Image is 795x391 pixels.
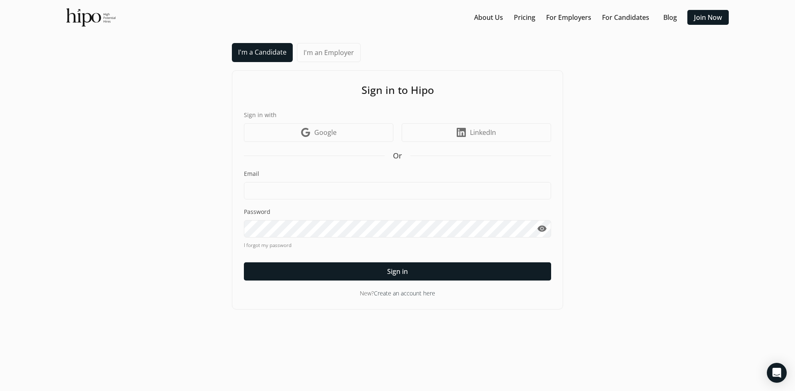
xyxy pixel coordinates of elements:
span: Or [393,150,402,161]
a: About Us [474,12,503,22]
span: visibility [537,224,547,234]
a: I'm a Candidate [232,43,293,62]
a: Pricing [514,12,535,22]
a: LinkedIn [402,123,551,142]
a: Join Now [694,12,722,22]
button: visibility [532,220,551,237]
div: Open Intercom Messenger [767,363,787,383]
button: For Employers [543,10,595,25]
h1: Sign in to Hipo [244,82,551,98]
a: Google [244,123,393,142]
label: Password [244,208,551,216]
button: For Candidates [599,10,653,25]
button: Join Now [687,10,729,25]
button: Pricing [511,10,539,25]
button: Blog [657,10,683,25]
span: Google [314,127,337,137]
label: Email [244,170,551,178]
label: Sign in with [244,110,551,119]
a: Create an account here [374,289,435,297]
a: For Employers [546,12,591,22]
button: About Us [471,10,506,25]
a: I forgot my password [244,242,551,249]
a: I'm an Employer [297,43,361,62]
a: Blog [663,12,677,22]
span: Sign in [387,266,408,276]
button: Sign in [244,262,551,281]
img: official-logo [66,8,116,26]
a: For Candidates [602,12,649,22]
span: LinkedIn [470,127,496,137]
div: New? [244,289,551,297]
